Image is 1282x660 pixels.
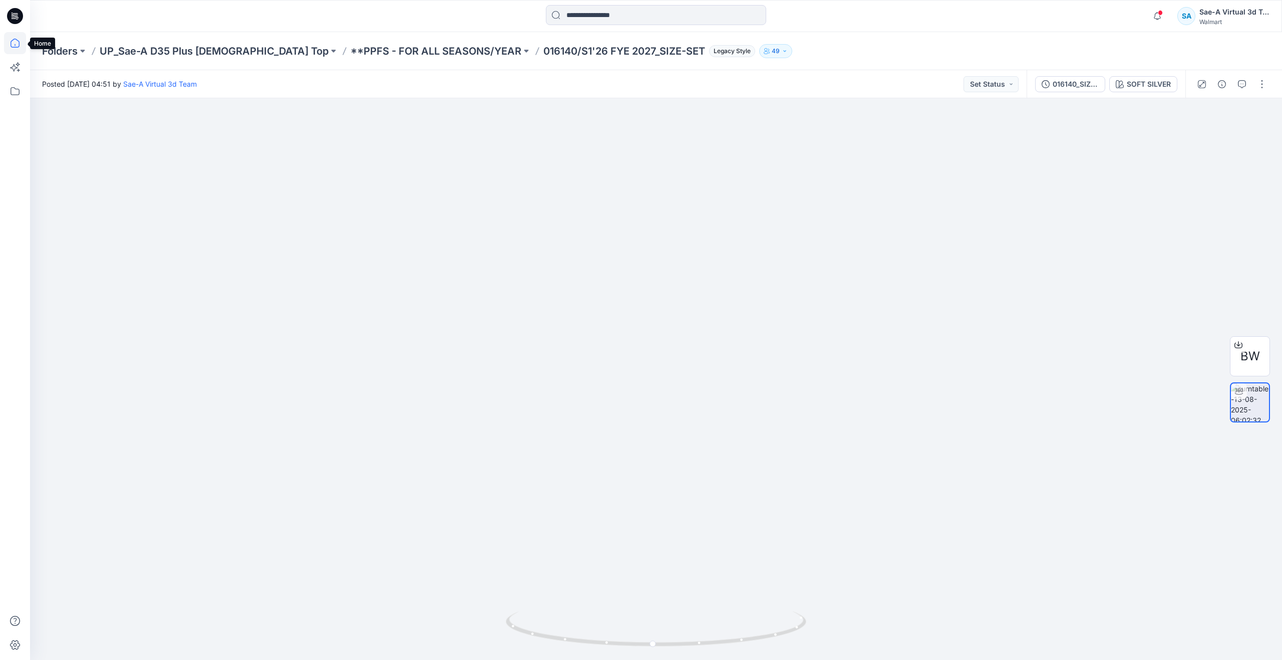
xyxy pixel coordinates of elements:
[705,44,755,58] button: Legacy Style
[123,80,197,88] a: Sae-A Virtual 3d Team
[1109,76,1177,92] button: SOFT SILVER
[1127,79,1171,90] div: SOFT SILVER
[759,44,792,58] button: 49
[543,44,705,58] p: 016140/S1'26 FYE 2027_SIZE-SET
[100,44,329,58] a: UP_Sae-A D35 Plus [DEMOGRAPHIC_DATA] Top
[709,45,755,57] span: Legacy Style
[1177,7,1195,25] div: SA
[772,46,780,57] p: 49
[42,44,78,58] a: Folders
[1214,76,1230,92] button: Details
[1240,347,1260,365] span: BW
[42,79,197,89] span: Posted [DATE] 04:51 by
[1199,6,1269,18] div: Sae-A Virtual 3d Team
[1035,76,1105,92] button: 016140_SIZE-SET_TS CORE SWEATSHIRT SAEA 081325
[1053,79,1099,90] div: 016140_SIZE-SET_TS CORE SWEATSHIRT SAEA 081325
[1199,18,1269,26] div: Walmart
[1231,383,1269,421] img: turntable-13-08-2025-06:02:32
[351,44,521,58] a: **PPFS - FOR ALL SEASONS/YEAR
